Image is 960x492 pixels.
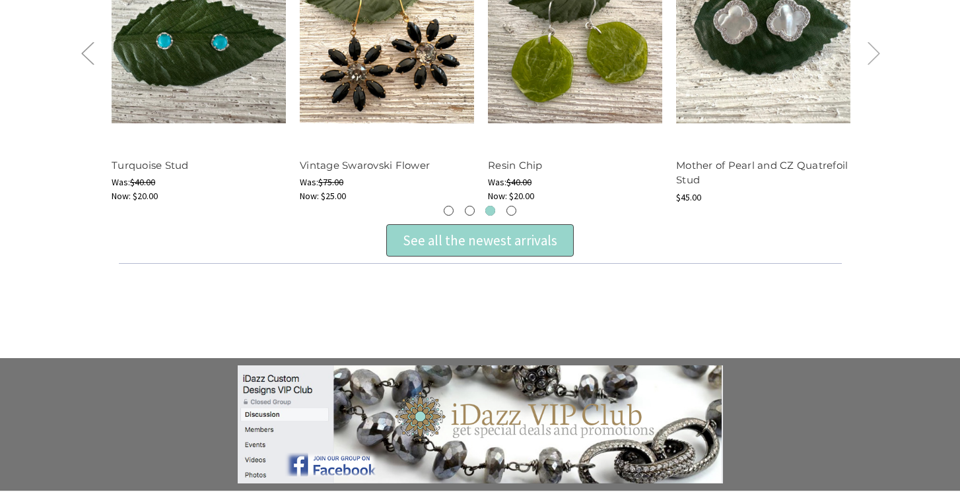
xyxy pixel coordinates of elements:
a: Join the group! [84,365,876,483]
span: $45.00 [676,191,701,203]
img: banner-large.jpg [238,365,723,483]
button: 2 of 3 [465,206,475,216]
div: See all the newest arrivals [386,224,574,257]
a: Mother of Pearl and CZ Quatrefoil Stud [676,159,848,187]
a: Turquoise Stud [112,159,189,171]
span: Now: [488,190,507,202]
span: Now: [300,190,319,202]
button: 1 of 3 [444,206,454,216]
span: $20.00 [509,190,534,202]
span: $40.00 [130,176,155,188]
button: 3 of 3 [485,206,495,216]
div: See all the newest arrivals [403,230,557,251]
span: $40.00 [506,176,531,188]
a: Resin Chip [488,159,543,171]
div: Was: [112,175,286,189]
a: Vintage Swarovski Flower [300,159,430,171]
div: Was: [488,175,662,189]
span: $75.00 [318,176,343,188]
span: $20.00 [133,190,158,202]
button: Next [860,33,887,73]
div: Was: [300,175,474,189]
button: Previous [74,33,100,73]
button: 4 of 3 [506,206,516,216]
span: Now: [112,190,131,202]
span: $25.00 [321,190,346,202]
